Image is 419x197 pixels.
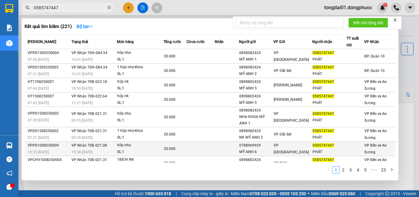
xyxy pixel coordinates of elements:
[313,71,346,77] div: PHÁT
[274,143,309,154] span: VP [GEOGRAPHIC_DATA]
[348,18,388,28] button: Kết nối tổng đài
[239,134,273,141] div: NK MỸ ANH 2
[393,18,397,22] span: close
[5,4,13,13] img: logo-vxr
[28,86,49,91] span: 07:44 [DATE]
[71,94,107,98] span: VP Nhận 70B-022.64
[313,143,334,148] span: 0585747447
[34,4,106,11] input: Tìm tên, số ĐT hoặc mã đơn
[71,118,93,123] span: 09:35 [DATE]
[117,93,163,100] div: hộp nk
[28,157,70,163] div: VPCHV1008250004
[163,40,181,44] span: Tổng cước
[71,143,107,148] span: VP Nhận 70B-021.08
[71,150,93,154] span: 15:38 [DATE]
[364,112,387,123] span: VP Bến xe An Sương
[364,143,387,154] span: VP Bến xe An Sương
[164,97,175,102] span: 20.000
[239,40,256,44] span: Người gửi
[28,136,49,140] span: 07:21 [DATE]
[28,72,49,76] span: 07:31 [DATE]
[313,149,346,155] div: PHÁT
[164,54,175,58] span: 30.000
[28,150,49,154] span: 13:35 [DATE]
[117,149,163,156] div: SL: 1
[25,23,72,30] h3: Kết quả tìm kiếm ( 221 )
[71,101,93,105] span: 11:21 [DATE]
[164,161,175,165] span: 20.000
[313,56,346,63] div: PHÁT
[71,57,93,62] span: 10:41 [DATE]
[117,134,163,141] div: SL: 1
[28,57,49,62] span: 07:50 [DATE]
[28,118,49,122] span: 07:39 [DATE]
[72,22,98,31] button: Bộ lọcdown
[28,110,70,117] div: VPPD1508250002
[239,71,273,77] div: MỸ ANH 2
[364,80,387,91] span: VP Bến xe An Sương
[164,83,175,87] span: 20.000
[117,110,163,117] div: hôp nha
[369,166,379,174] span: •••
[6,142,13,149] img: warehouse-icon
[313,129,334,133] span: 0585747447
[71,158,107,162] span: VP Nhận 70B-021.31
[239,93,273,100] div: 0898802424
[388,166,395,174] button: right
[239,85,273,92] div: MỸ ANH 5
[313,51,334,55] span: 0585747447
[347,166,354,174] li: 3
[117,56,163,63] div: SL: 1
[6,156,12,162] span: question-circle
[164,132,175,136] span: 20.000
[327,168,330,171] span: left
[364,40,379,44] span: VP Nhận
[117,64,163,71] div: 1 hộp nha khoa
[364,54,385,58] span: BP. Quận 10
[28,40,56,44] span: [PERSON_NAME]
[117,142,163,149] div: hôp nha
[353,19,383,26] span: Kết nối tổng đài
[186,40,205,44] span: Chưa cước
[390,168,394,171] span: right
[71,72,93,76] span: 10:41 [DATE]
[71,51,107,55] span: VP Nhận 70H-084.54
[325,166,332,174] button: left
[347,36,359,47] span: TT xuất HĐ
[117,128,163,134] div: 1 hộp nha khoa
[239,114,273,127] div: NHA KHOA MỸ ANH 1
[239,100,273,106] div: MỸ ANH 5
[274,132,291,136] span: VP Đất Sét
[312,40,332,44] span: Người nhận
[77,24,93,29] strong: Bộ lọc
[28,64,70,71] div: VPDS1509250003
[239,56,273,63] div: MỸ ANH 1
[340,167,347,173] a: 2
[364,158,387,169] span: VP Bến xe An Sương
[164,69,175,73] span: 30.000
[239,142,273,149] div: 0788969929
[347,167,354,173] a: 3
[6,25,13,31] img: solution-icon
[71,80,107,84] span: VP Nhận 70B-023.18
[362,167,369,173] a: 5
[274,161,287,165] span: VP CHV
[25,6,30,10] span: search
[117,71,163,77] div: SL: 1
[71,40,88,44] span: Trạng thái
[313,85,346,92] div: PHÁT
[369,166,379,174] li: Next 5 Pages
[379,166,388,174] li: 23
[215,40,224,44] span: Nhãn
[332,166,340,174] li: 1
[71,129,107,133] span: VP Nhận 70B-021.31
[313,100,346,106] div: PHÁT
[354,166,362,174] li: 4
[313,134,346,141] div: PHÁT
[164,115,175,119] span: 20.000
[388,166,395,174] li: Next Page
[71,86,93,91] span: 10:59 [DATE]
[71,65,107,69] span: VP Nhận 70H-084.54
[107,5,111,11] span: close-circle
[333,167,339,173] a: 1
